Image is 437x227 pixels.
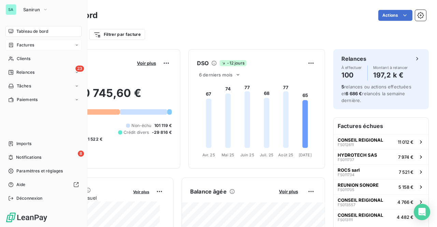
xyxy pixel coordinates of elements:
tspan: Août 25 [278,153,293,157]
span: CONSEIL REIGIONAL [338,197,383,203]
tspan: Mai 25 [222,153,234,157]
span: Voir plus [133,189,149,194]
span: Déconnexion [16,195,43,201]
span: Aide [16,182,26,188]
div: SA [5,4,16,15]
span: HYDROTECH SAS [338,152,377,158]
span: CONSEIL REIGIONAL [338,137,383,143]
div: Open Intercom Messenger [414,204,430,220]
h6: DSO [197,59,209,67]
span: Tâches [17,83,31,89]
span: Voir plus [137,60,156,66]
span: Imports [16,141,31,147]
span: relances ou actions effectuées et relancés la semaine dernière. [341,84,411,103]
span: Montant à relancer [373,66,408,70]
tspan: [DATE] [299,153,312,157]
span: 5 158 € [398,184,413,190]
button: Voir plus [131,188,151,195]
span: 7 974 € [398,154,413,160]
span: FS013111 [338,218,353,222]
h2: 220 745,60 € [39,86,172,107]
tspan: Avr. 25 [202,153,215,157]
span: -1 522 € [86,136,102,142]
span: Non-échu [131,123,151,129]
button: Actions [378,10,412,21]
span: FS012611 [338,143,354,147]
span: Notifications [16,154,41,160]
span: Sanirun [23,7,40,12]
h6: Relances [341,55,366,63]
h6: Factures échues [334,118,428,134]
h4: 197,2 k € [373,70,408,81]
button: CONSEIL REIGIONALFS01261111 012 € [334,134,428,149]
span: À effectuer [341,66,362,70]
span: FS011737 [338,158,354,162]
img: Logo LeanPay [5,212,48,223]
span: Relances [16,69,34,75]
button: HYDROTECH SASFS0117377 974 € [334,149,428,164]
button: CONSEIL REIGIONALFS0135574 766 € [334,194,428,209]
span: 4 766 € [397,199,413,205]
span: Tableau de bord [16,28,48,34]
span: ROCS sarl [338,167,360,173]
h4: 100 [341,70,362,81]
span: Voir plus [279,189,298,194]
tspan: Juin 25 [240,153,254,157]
span: 8 [78,151,84,157]
span: Paiements [17,97,38,103]
span: FS011705 [338,188,354,192]
span: 6 686 € [346,91,362,96]
button: Voir plus [277,188,300,195]
span: 4 482 € [397,214,413,220]
button: Voir plus [135,60,158,66]
span: 5 [341,84,344,89]
span: 101 119 € [154,123,172,129]
button: REUNION SONOREFS0117055 158 € [334,179,428,194]
span: FS013557 [338,203,355,207]
span: Crédit divers [124,129,149,136]
span: REUNION SONORE [338,182,379,188]
a: Aide [5,179,82,190]
span: -29 816 € [152,129,172,136]
button: Filtrer par facture [89,29,145,40]
button: ROCS sarlFS0117347 521 € [334,164,428,179]
span: 7 521 € [399,169,413,175]
span: FS011734 [338,173,354,177]
span: Clients [17,56,30,62]
span: Paramètres et réglages [16,168,63,174]
span: 11 012 € [398,139,413,145]
span: 6 derniers mois [199,72,232,77]
button: CONSEIL REIGIONALFS0131114 482 € [334,209,428,224]
span: 23 [75,66,84,72]
tspan: Juil. 25 [260,153,273,157]
span: Factures [17,42,34,48]
h6: Balance âgée [190,187,227,196]
span: -12 jours [220,60,246,66]
span: CONSEIL REIGIONAL [338,212,383,218]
